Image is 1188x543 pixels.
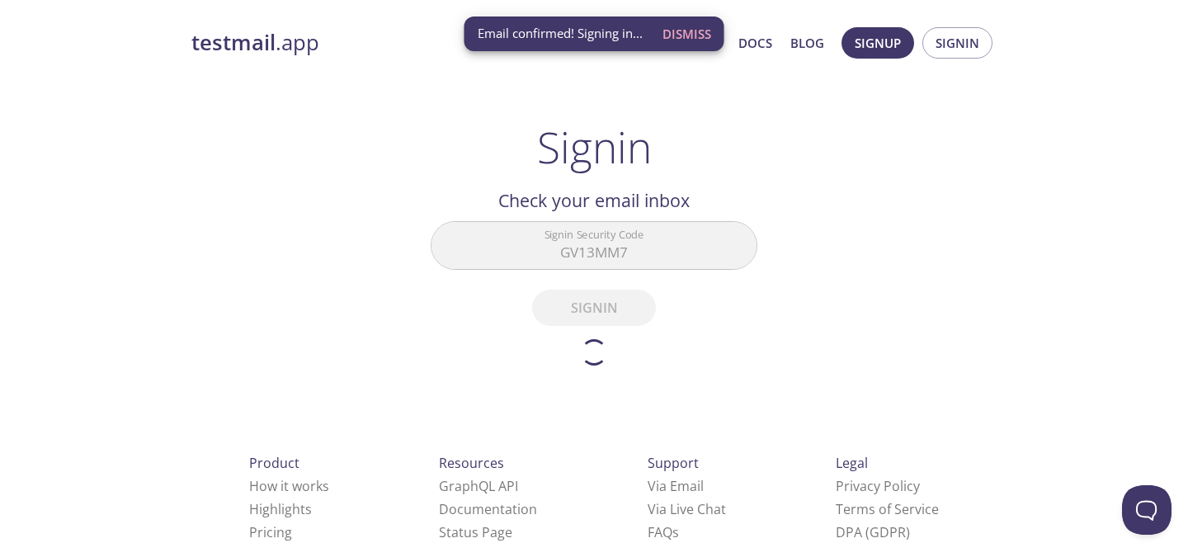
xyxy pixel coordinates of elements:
span: Email confirmed! Signing in... [478,25,643,42]
a: testmail.app [191,29,579,57]
span: Signup [855,32,901,54]
a: Pricing [249,523,292,541]
span: Signin [936,32,979,54]
a: Highlights [249,500,312,518]
a: Blog [790,32,824,54]
span: Resources [439,454,504,472]
span: s [672,523,679,541]
a: DPA (GDPR) [836,523,910,541]
h2: Check your email inbox [431,187,757,215]
a: FAQ [648,523,679,541]
h1: Signin [537,122,652,172]
a: Terms of Service [836,500,939,518]
a: Status Page [439,523,512,541]
strong: testmail [191,28,276,57]
span: Support [648,454,699,472]
a: Via Live Chat [648,500,726,518]
a: How it works [249,477,329,495]
a: Via Email [648,477,704,495]
button: Signin [922,27,992,59]
button: Signup [841,27,914,59]
a: Privacy Policy [836,477,920,495]
span: Legal [836,454,868,472]
a: Documentation [439,500,537,518]
span: Dismiss [662,23,711,45]
button: Dismiss [656,18,718,50]
span: Product [249,454,299,472]
iframe: Help Scout Beacon - Open [1122,485,1171,535]
a: Docs [738,32,772,54]
a: GraphQL API [439,477,518,495]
